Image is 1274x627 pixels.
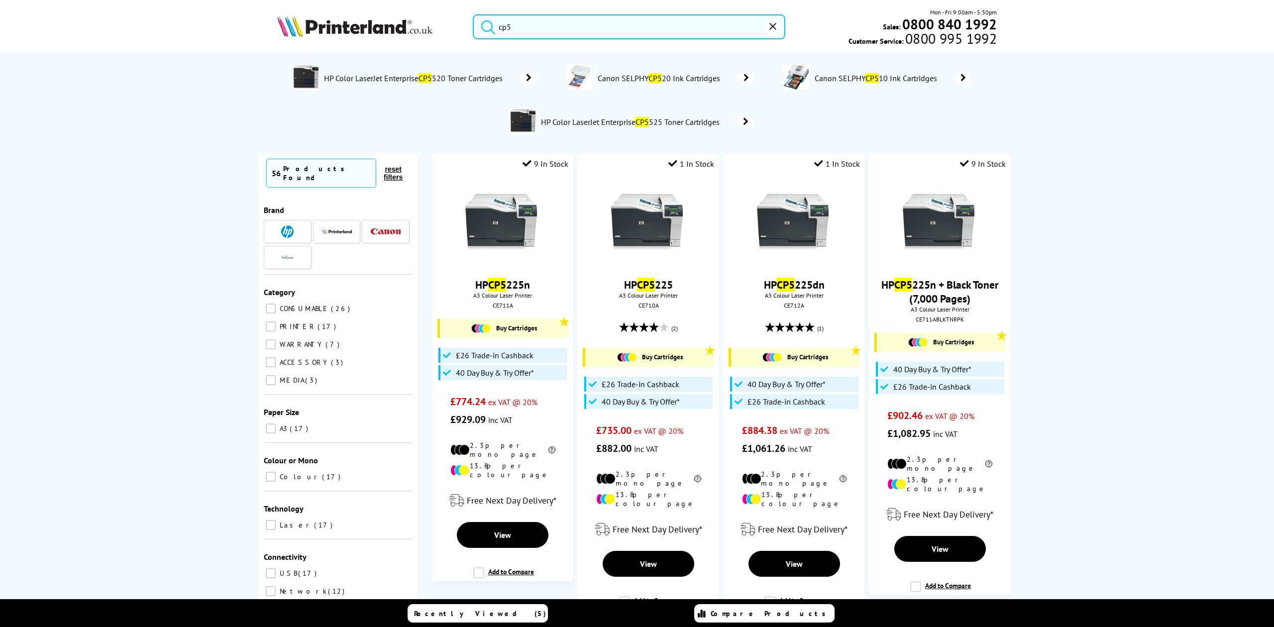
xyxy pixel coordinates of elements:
input: PRINTER 17 [266,321,276,331]
li: 2.3p per mono page [450,441,555,459]
a: Buy Cartridges [445,324,563,333]
mark: CP5 [777,278,795,292]
button: reset filters [376,165,410,182]
a: HPCP5225n [475,278,530,292]
div: modal_delivery [729,516,859,543]
img: HP-CP5225-Front2-Small.jpg [757,186,832,261]
a: Canon SELPHYCP510 Ink Cartridges [814,65,971,92]
li: 13.8p per colour page [742,490,847,508]
mark: CP5 [894,278,912,292]
input: Laser 17 [266,520,276,530]
span: Buy Cartridges [933,338,974,346]
span: Brand [264,205,284,215]
span: Paper Size [264,407,299,417]
mark: CP5 [636,117,649,127]
div: CE711ABLKTNRPK [877,315,1003,323]
span: Free Next Day Delivery* [904,509,993,520]
span: Category [264,287,295,297]
a: View [894,536,986,562]
span: Customer Service: [849,34,997,46]
span: £929.09 [450,413,486,426]
span: Free Next Day Delivery* [467,495,556,506]
img: Cartridges [908,338,928,347]
span: inc VAT [788,444,812,454]
span: 0800 995 1992 [904,34,997,43]
img: HP [281,225,294,238]
span: 3 [331,358,345,367]
label: Add to Compare [619,596,680,615]
img: Printerland Logo [277,15,432,37]
span: £735.00 [596,424,632,437]
span: View [494,530,511,540]
span: inc VAT [933,429,957,439]
span: £26 Trade-in Cashback [602,379,679,389]
span: 40 Day Buy & Try Offer* [747,379,826,389]
img: CE707A-conspage.jpg [511,108,535,133]
div: 9 In Stock [523,159,568,169]
span: View [640,559,657,569]
div: Products Found [283,164,371,182]
img: Canon [371,228,401,235]
input: A3 17 [266,423,276,433]
span: £26 Trade-in Cashback [893,382,971,392]
span: £884.38 [742,424,777,437]
input: ACCESSORY 3 [266,357,276,367]
span: £26 Trade-in Cashback [456,350,533,360]
a: HPCP5225 [624,278,673,292]
mark: CP5 [488,278,506,292]
span: 40 Day Buy & Try Offer* [456,368,534,378]
span: Canon SELPHY 10 Ink Cartridges [814,73,941,83]
span: HP Color LaserJet Enterprise 525 Toner Cartridges [540,117,724,127]
input: WARRANTY 7 [266,339,276,349]
span: Recently Viewed (5) [414,609,546,618]
a: HPCP5225n + Black Toner (7,000 Pages) [881,278,999,306]
span: inc VAT [634,444,658,454]
span: Technology [264,504,304,514]
a: Buy Cartridges [590,353,709,362]
input: Colour 17 [266,472,276,482]
div: 1 In Stock [814,159,860,169]
a: Recently Viewed (5) [408,604,548,623]
span: WARRANTY [277,340,324,349]
span: Sales: [883,22,901,31]
li: 2.3p per mono page [887,455,992,473]
span: Connectivity [264,552,307,562]
img: CP520-conspage.jpg [567,65,592,90]
span: Network [277,587,327,596]
img: CE707A-conspage.jpg [294,65,318,90]
img: Cartridges [762,353,782,362]
div: CE712A [731,302,857,309]
span: PRINTER [277,322,317,331]
a: 0800 840 1992 [901,19,997,29]
a: HP Color LaserJet EnterpriseCP5525 Toner Cartridges [540,108,754,135]
span: A3 Colour Laser Printer [874,306,1005,313]
span: (2) [671,319,678,338]
span: View [932,544,949,554]
span: HP Color LaserJet Enterprise 520 Toner Cartridges [323,73,507,83]
mark: CP5 [865,73,879,83]
input: MEDIA 3 [266,375,276,385]
input: USB 17 [266,568,276,578]
span: Canon SELPHY 20 Ink Cartridges [597,73,724,83]
a: Buy Cartridges [736,353,854,362]
li: 2.3p per mono page [742,470,847,488]
a: Compare Products [694,604,835,623]
li: 2.3p per mono page [596,470,701,488]
span: Free Next Day Delivery* [758,523,848,535]
b: 0800 840 1992 [902,15,997,33]
span: A3 Colour Laser Printer [437,292,568,299]
span: (1) [817,319,824,338]
div: modal_delivery [874,501,1005,528]
a: Buy Cartridges [882,338,1000,347]
span: 3 [305,376,319,385]
span: Colour [277,472,321,481]
mark: CP5 [637,278,655,292]
span: ex VAT @ 20% [925,411,974,421]
span: 56 [272,168,281,178]
li: 13.8p per colour page [887,475,992,493]
span: ex VAT @ 20% [634,426,683,436]
a: View [457,522,548,548]
span: ACCESSORY [277,358,330,367]
span: 17 [314,521,335,529]
img: HP-CP5225-Front2-Small.jpg [611,186,686,261]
